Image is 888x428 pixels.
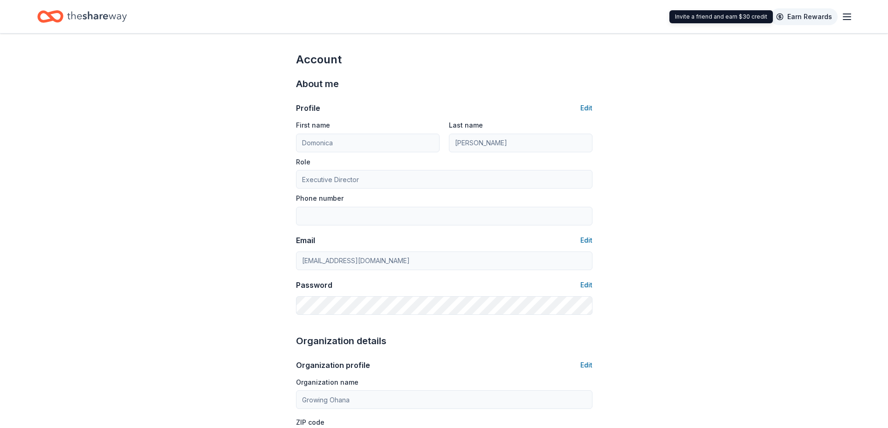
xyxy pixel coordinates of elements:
[296,418,324,427] label: ZIP code
[580,102,592,114] button: Edit
[296,279,332,291] div: Password
[296,333,592,348] div: Organization details
[296,52,592,67] div: Account
[37,6,127,27] a: Home
[580,279,592,291] button: Edit
[296,360,370,371] div: Organization profile
[296,378,358,387] label: Organization name
[580,235,592,246] button: Edit
[669,10,773,23] div: Invite a friend and earn $30 credit
[296,102,320,114] div: Profile
[296,194,344,203] label: Phone number
[296,76,592,91] div: About me
[296,121,330,130] label: First name
[296,157,310,167] label: Role
[296,235,315,246] div: Email
[580,360,592,371] button: Edit
[449,121,483,130] label: Last name
[771,8,838,25] a: Earn Rewards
